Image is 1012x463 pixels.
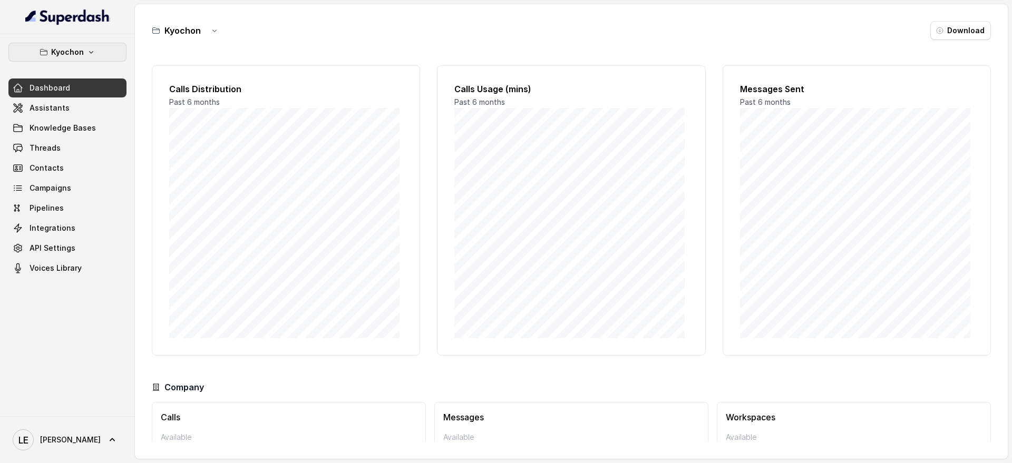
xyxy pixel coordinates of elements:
p: Available [443,432,699,442]
h3: Messages [443,411,699,423]
a: Dashboard [8,78,126,97]
a: Contacts [8,159,126,178]
span: Assistants [30,103,70,113]
a: Pipelines [8,199,126,218]
h2: Calls Usage (mins) [454,83,688,95]
span: Dashboard [30,83,70,93]
span: Knowledge Bases [30,123,96,133]
span: Threads [30,143,61,153]
span: Voices Library [30,263,82,273]
h3: Company [164,381,204,393]
text: LE [18,435,28,446]
span: Past 6 months [454,97,505,106]
span: Pipelines [30,203,64,213]
img: light.svg [25,8,110,25]
p: Available [161,432,417,442]
span: Past 6 months [169,97,220,106]
button: Kyochon [8,43,126,62]
p: Kyochon [51,46,84,58]
button: Download [930,21,991,40]
a: Voices Library [8,259,126,278]
a: Integrations [8,219,126,238]
h2: Calls Distribution [169,83,403,95]
a: Campaigns [8,179,126,198]
a: Assistants [8,98,126,117]
p: Available [726,432,982,442]
a: API Settings [8,239,126,258]
span: Integrations [30,223,75,233]
span: Past 6 months [740,97,791,106]
span: API Settings [30,243,75,253]
h3: Kyochon [164,24,201,37]
a: Knowledge Bases [8,119,126,137]
span: Contacts [30,163,64,173]
h3: Workspaces [726,411,982,423]
h2: Messages Sent [740,83,974,95]
a: [PERSON_NAME] [8,425,126,455]
a: Threads [8,139,126,157]
h3: Calls [161,411,417,423]
span: Campaigns [30,183,71,193]
span: [PERSON_NAME] [40,435,101,445]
